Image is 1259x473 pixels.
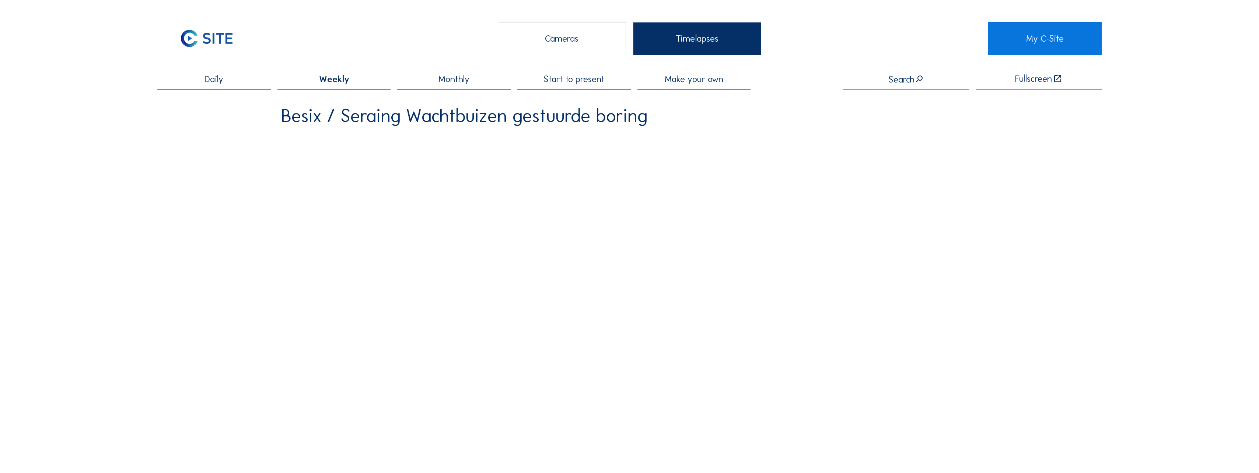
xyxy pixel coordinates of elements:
img: C-SITE Logo [157,22,256,55]
div: Besix / Seraing Wachtbuizen gestuurde boring [281,106,647,125]
div: Timelapses [633,22,762,55]
span: Start to present [543,74,605,84]
div: Cameras [498,22,626,55]
span: Make your own [665,74,723,84]
span: Daily [204,74,223,84]
span: Weekly [319,74,349,84]
span: Monthly [438,74,469,84]
div: Fullscreen [1015,74,1052,84]
a: My C-Site [988,22,1102,55]
a: C-SITE Logo [157,22,271,55]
